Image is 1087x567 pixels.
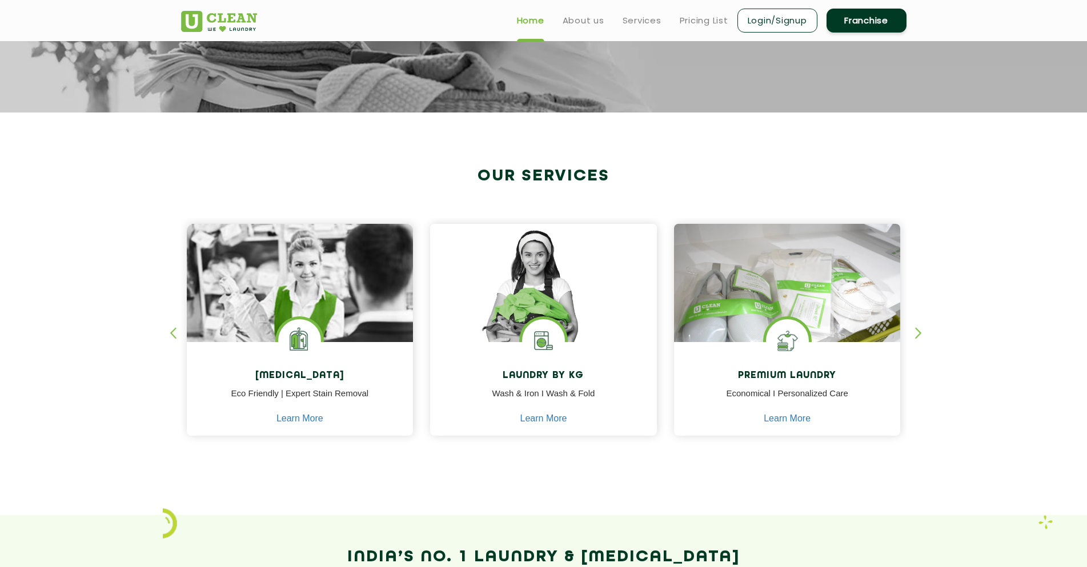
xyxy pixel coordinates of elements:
[517,14,544,27] a: Home
[520,413,567,424] a: Learn More
[181,11,257,32] img: UClean Laundry and Dry Cleaning
[278,319,321,362] img: Laundry Services near me
[680,14,728,27] a: Pricing List
[187,224,414,406] img: Drycleaners near me
[163,508,177,538] img: icon_2.png
[737,9,817,33] a: Login/Signup
[683,387,892,413] p: Economical I Personalized Care
[439,371,648,381] h4: Laundry by Kg
[623,14,661,27] a: Services
[439,387,648,413] p: Wash & Iron I Wash & Fold
[1038,515,1053,529] img: Laundry wash and iron
[674,224,901,375] img: laundry done shoes and clothes
[430,224,657,375] img: a girl with laundry basket
[522,319,565,362] img: laundry washing machine
[766,319,809,362] img: Shoes Cleaning
[683,371,892,381] h4: Premium Laundry
[276,413,323,424] a: Learn More
[827,9,906,33] a: Franchise
[195,387,405,413] p: Eco Friendly | Expert Stain Removal
[195,371,405,381] h4: [MEDICAL_DATA]
[764,413,811,424] a: Learn More
[181,167,906,186] h2: Our Services
[563,14,604,27] a: About us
